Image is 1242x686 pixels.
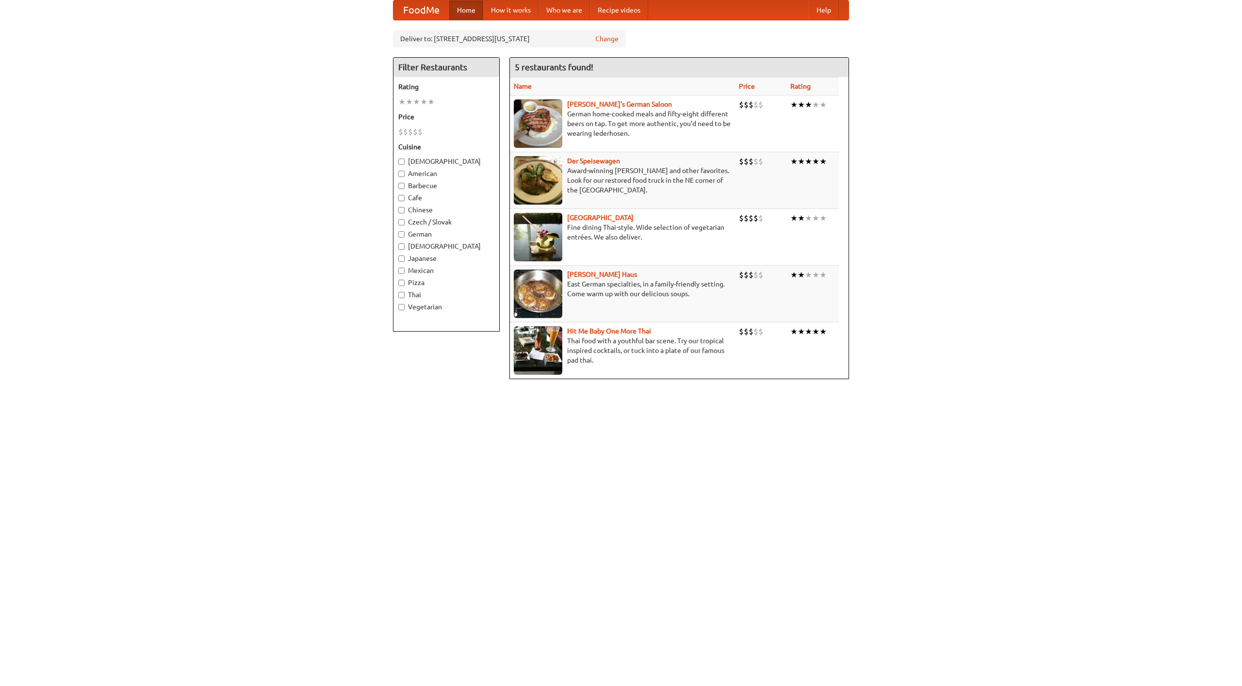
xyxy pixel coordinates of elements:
li: ★ [812,270,819,280]
label: [DEMOGRAPHIC_DATA] [398,241,494,251]
label: [DEMOGRAPHIC_DATA] [398,157,494,166]
li: ★ [420,96,427,107]
li: $ [413,127,418,137]
label: Pizza [398,278,494,287]
li: $ [744,326,749,337]
li: $ [744,156,749,167]
input: Japanese [398,255,405,262]
li: ★ [798,326,805,337]
a: [PERSON_NAME]'s German Saloon [567,100,672,108]
li: ★ [798,156,805,167]
li: ★ [819,213,827,223]
img: esthers.jpg [514,99,562,148]
li: ★ [812,326,819,337]
input: Cafe [398,195,405,201]
a: FoodMe [393,0,449,20]
input: American [398,171,405,177]
label: Thai [398,290,494,300]
label: Mexican [398,266,494,275]
li: $ [744,99,749,110]
a: Help [809,0,839,20]
li: $ [749,99,753,110]
li: ★ [819,156,827,167]
li: $ [753,270,758,280]
a: [GEOGRAPHIC_DATA] [567,214,634,222]
input: German [398,231,405,238]
li: $ [408,127,413,137]
li: ★ [790,270,798,280]
input: Pizza [398,280,405,286]
label: American [398,169,494,178]
li: ★ [798,99,805,110]
label: Czech / Slovak [398,217,494,227]
a: Name [514,82,532,90]
li: $ [753,156,758,167]
a: Home [449,0,483,20]
input: Barbecue [398,183,405,189]
li: ★ [805,213,812,223]
a: Der Speisewagen [567,157,620,165]
li: $ [758,99,763,110]
li: ★ [790,156,798,167]
li: $ [758,270,763,280]
li: $ [749,156,753,167]
img: speisewagen.jpg [514,156,562,205]
a: Hit Me Baby One More Thai [567,327,651,335]
li: ★ [398,96,406,107]
label: Japanese [398,254,494,263]
li: ★ [819,326,827,337]
li: ★ [406,96,413,107]
li: ★ [790,99,798,110]
label: Cafe [398,193,494,203]
li: ★ [812,213,819,223]
li: $ [739,99,744,110]
li: $ [403,127,408,137]
li: $ [758,213,763,223]
img: satay.jpg [514,213,562,261]
input: Czech / Slovak [398,219,405,225]
label: Vegetarian [398,302,494,312]
h5: Price [398,112,494,122]
li: $ [744,213,749,223]
li: $ [739,156,744,167]
li: ★ [812,156,819,167]
li: $ [753,99,758,110]
li: ★ [812,99,819,110]
input: [DEMOGRAPHIC_DATA] [398,243,405,250]
input: Vegetarian [398,304,405,310]
a: Price [739,82,755,90]
p: Fine dining Thai-style. Wide selection of vegetarian entrées. We also deliver. [514,223,731,242]
li: ★ [790,213,798,223]
li: $ [739,270,744,280]
li: $ [749,270,753,280]
li: ★ [790,326,798,337]
img: babythai.jpg [514,326,562,375]
p: German home-cooked meals and fifty-eight different beers on tap. To get more authentic, you'd nee... [514,109,731,138]
li: ★ [805,270,812,280]
li: $ [758,326,763,337]
p: East German specialties, in a family-friendly setting. Come warm up with our delicious soups. [514,279,731,299]
li: ★ [798,270,805,280]
li: $ [739,326,744,337]
li: ★ [427,96,435,107]
li: ★ [819,270,827,280]
input: Thai [398,292,405,298]
a: Change [595,34,619,44]
input: Mexican [398,268,405,274]
img: kohlhaus.jpg [514,270,562,318]
ng-pluralize: 5 restaurants found! [515,63,593,72]
li: ★ [805,156,812,167]
label: Chinese [398,205,494,215]
a: [PERSON_NAME] Haus [567,271,637,278]
input: [DEMOGRAPHIC_DATA] [398,159,405,165]
h5: Cuisine [398,142,494,152]
li: ★ [798,213,805,223]
h5: Rating [398,82,494,92]
div: Deliver to: [STREET_ADDRESS][US_STATE] [393,30,626,48]
li: ★ [819,99,827,110]
li: $ [418,127,423,137]
li: ★ [805,326,812,337]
